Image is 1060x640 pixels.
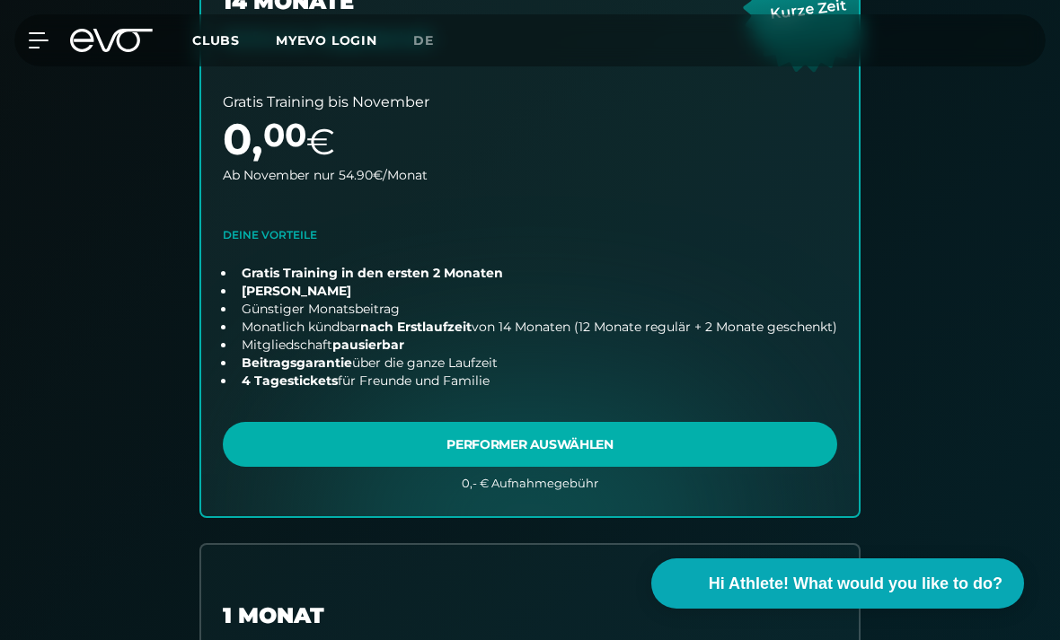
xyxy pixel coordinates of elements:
a: Clubs [192,31,276,48]
button: Hi Athlete! What would you like to do? [651,558,1024,609]
span: de [413,32,434,48]
a: de [413,31,455,51]
span: Clubs [192,32,240,48]
a: MYEVO LOGIN [276,32,377,48]
span: Hi Athlete! What would you like to do? [709,572,1003,596]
